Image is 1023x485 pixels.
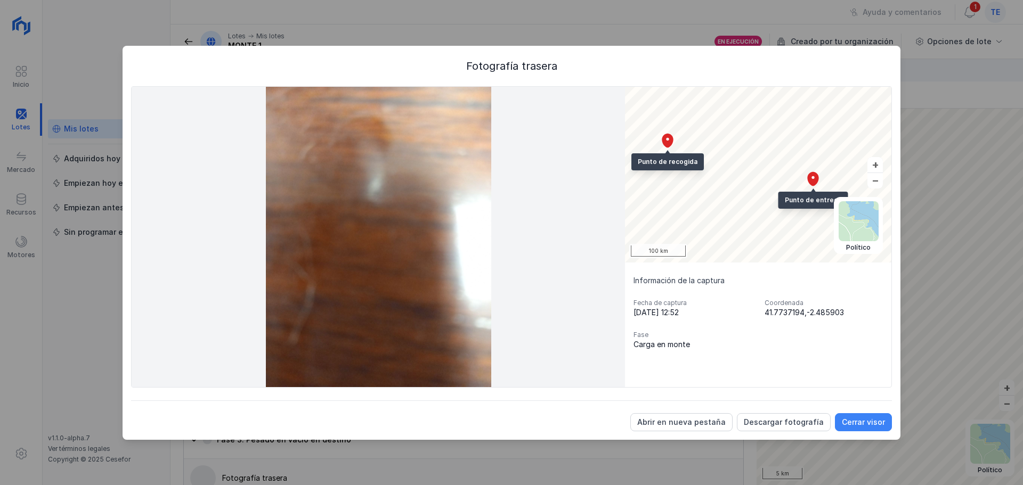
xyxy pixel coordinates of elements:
div: Carga en monte [634,339,752,350]
div: Político [839,243,879,252]
div: Abrir en nueva pestaña [637,417,726,428]
div: Cerrar visor [842,417,885,428]
div: Fotografía trasera [131,59,892,73]
button: + [867,157,883,172]
img: political.webp [839,201,879,241]
div: Fecha de captura [634,299,752,307]
div: [DATE] 12:52 [634,307,752,318]
div: Información de la captura [634,275,883,286]
img: https://storage.googleapis.com/prod---trucker-nemus.appspot.com/images/489/489-2.jpg?X-Goog-Algor... [132,87,625,387]
button: – [867,173,883,188]
div: 41.7737194,-2.485903 [765,307,883,318]
button: Abrir en nueva pestaña [630,413,733,431]
button: Descargar fotografía [737,413,831,431]
div: Descargar fotografía [744,417,824,428]
div: Fase [634,331,752,339]
div: Coordenada [765,299,883,307]
button: Cerrar visor [835,413,892,431]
